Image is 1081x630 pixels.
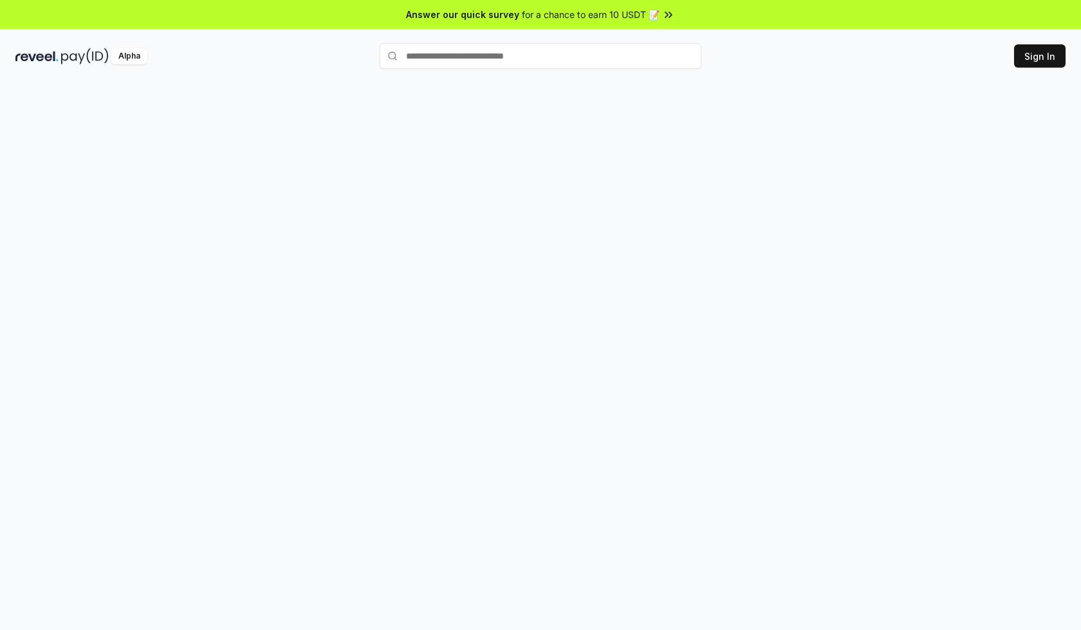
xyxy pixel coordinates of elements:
[522,8,660,21] span: for a chance to earn 10 USDT 📝
[1014,44,1066,68] button: Sign In
[111,48,147,64] div: Alpha
[15,48,59,64] img: reveel_dark
[61,48,109,64] img: pay_id
[406,8,519,21] span: Answer our quick survey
